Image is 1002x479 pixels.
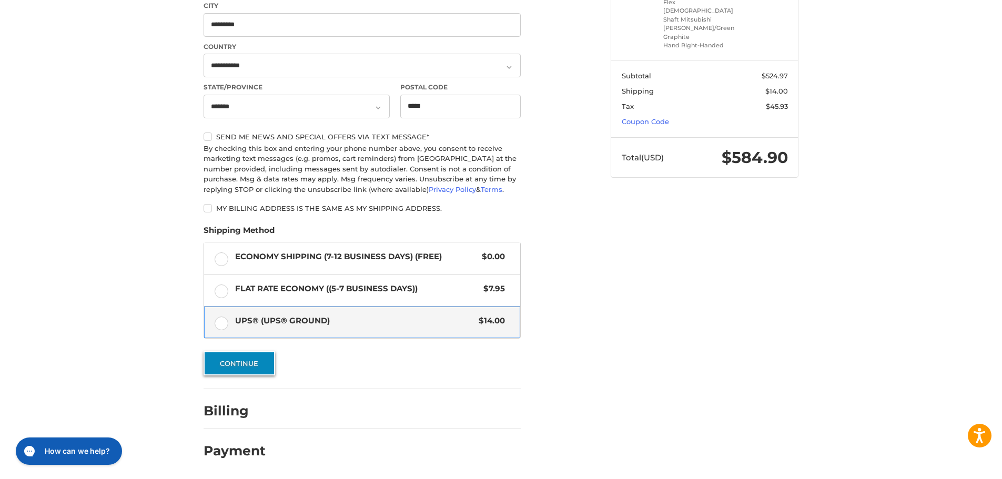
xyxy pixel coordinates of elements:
li: Shaft Mitsubishi [PERSON_NAME]/Green Graphite [663,15,744,42]
span: Tax [622,102,634,110]
button: Continue [204,351,275,375]
label: My billing address is the same as my shipping address. [204,204,521,212]
a: Terms [481,185,502,193]
li: Hand Right-Handed [663,41,744,50]
span: $45.93 [766,102,788,110]
span: $524.97 [762,72,788,80]
span: Flat Rate Economy ((5-7 Business Days)) [235,283,479,295]
span: $584.90 [722,148,788,167]
span: $0.00 [477,251,505,263]
span: Subtotal [622,72,651,80]
label: State/Province [204,83,390,92]
div: By checking this box and entering your phone number above, you consent to receive marketing text ... [204,144,521,195]
label: Country [204,42,521,52]
span: Economy Shipping (7-12 Business Days) (Free) [235,251,477,263]
h2: Payment [204,443,266,459]
label: Postal Code [400,83,521,92]
a: Privacy Policy [429,185,476,193]
h2: Billing [204,403,265,419]
span: Shipping [622,87,654,95]
span: Total (USD) [622,152,664,162]
span: $7.95 [478,283,505,295]
span: UPS® (UPS® Ground) [235,315,474,327]
span: $14.00 [765,87,788,95]
iframe: Gorgias live chat messenger [11,434,125,468]
a: Coupon Code [622,117,669,126]
label: City [204,1,521,11]
span: $14.00 [473,315,505,327]
label: Send me news and special offers via text message* [204,133,521,141]
legend: Shipping Method [204,225,275,241]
